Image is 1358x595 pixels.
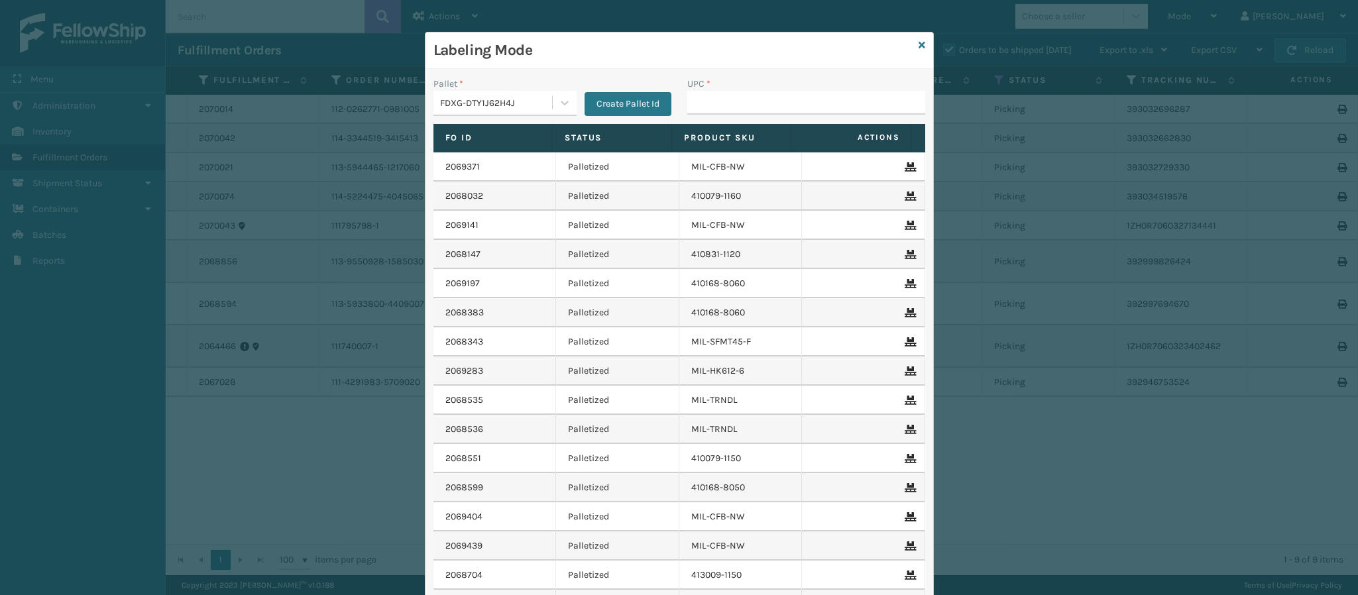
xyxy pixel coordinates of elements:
a: 2068599 [445,481,483,494]
label: Status [565,132,659,144]
i: Remove From Pallet [905,454,913,463]
td: 410079-1160 [679,182,803,211]
td: Palletized [556,561,679,590]
a: 2069404 [445,510,482,523]
i: Remove From Pallet [905,483,913,492]
td: Palletized [556,473,679,502]
i: Remove From Pallet [905,162,913,172]
i: Remove From Pallet [905,279,913,288]
i: Remove From Pallet [905,425,913,434]
a: 2068147 [445,248,481,261]
label: Pallet [433,77,463,91]
label: Product SKU [684,132,779,144]
a: 2068551 [445,452,481,465]
a: 2069197 [445,277,480,290]
i: Remove From Pallet [905,366,913,376]
td: 410168-8060 [679,269,803,298]
td: Palletized [556,211,679,240]
td: MIL-CFB-NW [679,531,803,561]
i: Remove From Pallet [905,337,913,347]
a: 2068536 [445,423,483,436]
td: 410079-1150 [679,444,803,473]
i: Remove From Pallet [905,191,913,201]
td: Palletized [556,240,679,269]
a: 2069283 [445,364,483,378]
a: 2068704 [445,568,482,582]
td: Palletized [556,444,679,473]
i: Remove From Pallet [905,221,913,230]
td: MIL-TRNDL [679,415,803,444]
label: UPC [687,77,710,91]
td: Palletized [556,386,679,415]
div: FDXG-DTY1J62H4J [440,96,553,110]
i: Remove From Pallet [905,250,913,259]
td: Palletized [556,531,679,561]
a: 2069141 [445,219,479,232]
h3: Labeling Mode [433,40,913,60]
label: Fo Id [445,132,540,144]
td: 413009-1150 [679,561,803,590]
td: Palletized [556,182,679,211]
a: 2069371 [445,160,480,174]
td: 410831-1120 [679,240,803,269]
td: Palletized [556,298,679,327]
td: MIL-CFB-NW [679,152,803,182]
td: Palletized [556,269,679,298]
td: Palletized [556,152,679,182]
td: Palletized [556,356,679,386]
i: Remove From Pallet [905,570,913,580]
td: Palletized [556,415,679,444]
td: MIL-CFB-NW [679,502,803,531]
i: Remove From Pallet [905,512,913,521]
button: Create Pallet Id [585,92,671,116]
a: 2068343 [445,335,483,349]
td: 410168-8050 [679,473,803,502]
td: MIL-CFB-NW [679,211,803,240]
a: 2068535 [445,394,483,407]
span: Actions [795,127,907,148]
a: 2069439 [445,539,482,553]
a: 2068383 [445,306,484,319]
td: Palletized [556,502,679,531]
td: MIL-TRNDL [679,386,803,415]
td: Palletized [556,327,679,356]
i: Remove From Pallet [905,308,913,317]
td: 410168-8060 [679,298,803,327]
i: Remove From Pallet [905,541,913,551]
td: MIL-HK612-6 [679,356,803,386]
i: Remove From Pallet [905,396,913,405]
a: 2068032 [445,189,483,203]
td: MIL-SFMT45-F [679,327,803,356]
